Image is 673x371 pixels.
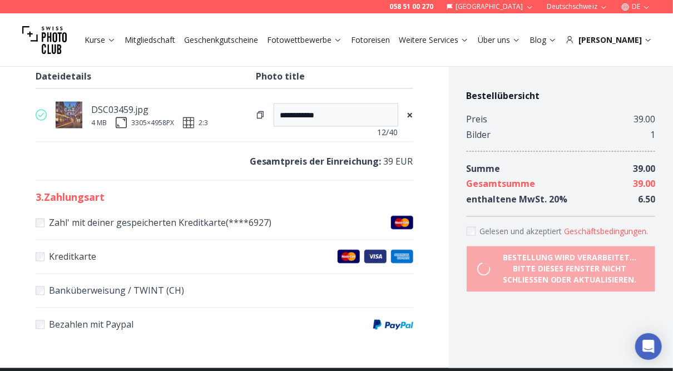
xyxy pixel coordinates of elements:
img: Paypal [373,320,413,330]
button: Mitgliedschaft [120,32,180,48]
h2: 3 . Zahlungsart [36,190,413,205]
span: 6.50 [638,194,655,206]
span: 39.00 [633,162,655,175]
button: Kurse [80,32,120,48]
span: Gelesen und akzeptiert [480,226,565,237]
a: Über uns [478,34,521,46]
input: Banküberweisung / TWINT (CH) [36,286,44,295]
div: Dateidetails [36,68,256,84]
img: thumb [56,102,82,128]
img: valid [36,110,47,121]
a: 058 51 00 270 [389,2,433,11]
div: Preis [467,111,488,127]
a: Geschenkgutscheine [184,34,258,46]
b: Bestellung wird verarbeitet... Bitte dieses Fenster nicht schliessen oder aktualisieren. [491,253,645,286]
button: Fotoreisen [347,32,394,48]
button: Fotowettbewerbe [263,32,347,48]
h4: Bestellübersicht [467,89,655,102]
a: Kurse [85,34,116,46]
input: Bezahlen mit PaypalPaypal [36,320,44,329]
div: 1 [650,127,655,142]
a: Fotoreisen [351,34,390,46]
a: Fotowettbewerbe [267,34,342,46]
div: 4 MB [91,118,107,127]
label: Bezahlen mit Paypal [36,317,413,333]
a: Mitgliedschaft [125,34,175,46]
label: Banküberweisung / TWINT (CH) [36,283,413,299]
img: Visa [364,250,387,264]
span: × [407,107,413,123]
img: Master Cards [338,250,360,264]
div: Gesamtsumme [467,176,536,192]
p: 39 EUR [36,154,413,169]
a: Weitere Services [399,34,469,46]
button: Bestellung wird verarbeitet... Bitte dieses Fenster nicht schliessen oder aktualisieren. [467,246,655,292]
b: Gesamtpreis der Einreichung : [250,155,382,167]
div: Photo title [256,68,413,84]
div: [PERSON_NAME] [566,34,652,46]
img: Swiss photo club [22,18,67,62]
label: Zahl' mit deiner gespeicherten Kreditkarte (**** 6927 ) [36,215,413,231]
input: Accept terms [467,227,476,236]
button: Accept termsGelesen und akzeptiert [565,226,649,238]
div: 3305 × 4958 PX [131,118,174,127]
img: ratio [183,117,194,128]
div: DSC03459.jpg [91,102,198,117]
div: Summe [467,161,501,176]
button: Über uns [473,32,525,48]
button: Blog [525,32,561,48]
button: Geschenkgutscheine [180,32,263,48]
a: Blog [530,34,557,46]
img: size [116,117,127,128]
div: Bilder [467,127,491,142]
div: 39.00 [634,111,655,127]
span: 12 /40 [378,127,398,138]
input: Zahl' mit deiner gespeicherten Kreditkarte(****6927) [36,219,44,227]
img: American Express [391,250,413,264]
label: Kreditkarte [36,249,413,265]
div: enthaltene MwSt. 20 % [467,192,568,207]
div: Open Intercom Messenger [635,333,662,360]
input: KreditkarteMaster CardsVisaAmerican Express [36,253,44,261]
button: Weitere Services [394,32,473,48]
span: 2:3 [199,118,208,127]
span: 39.00 [633,178,655,190]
